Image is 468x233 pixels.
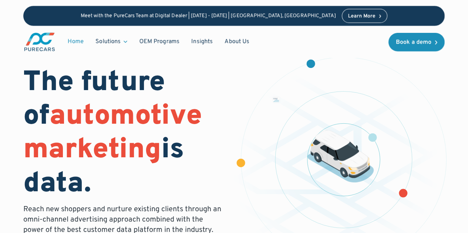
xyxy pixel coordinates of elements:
[307,130,374,183] img: illustration of a vehicle
[23,66,225,201] h1: The future of is data.
[23,32,56,52] img: purecars logo
[219,35,255,49] a: About Us
[81,13,336,19] p: Meet with the PureCars Team at Digital Dealer | [DATE] - [DATE] | [GEOGRAPHIC_DATA], [GEOGRAPHIC_...
[348,14,376,19] div: Learn More
[342,9,388,23] a: Learn More
[23,99,202,168] span: automotive marketing
[388,33,445,51] a: Book a demo
[185,35,219,49] a: Insights
[90,35,133,49] div: Solutions
[23,32,56,52] a: main
[62,35,90,49] a: Home
[133,35,185,49] a: OEM Programs
[273,97,279,103] img: chart showing monthly dealership revenue of $7m
[95,38,121,46] div: Solutions
[396,40,431,45] div: Book a demo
